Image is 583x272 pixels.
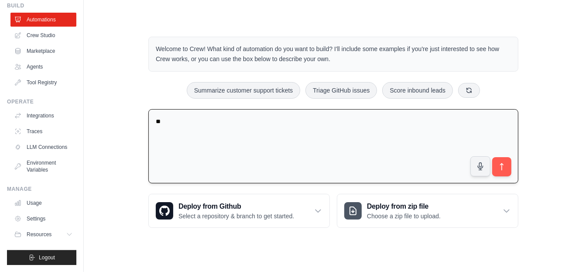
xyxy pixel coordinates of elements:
[305,82,377,99] button: Triage GitHub issues
[7,186,76,193] div: Manage
[367,201,441,212] h3: Deploy from zip file
[10,60,76,74] a: Agents
[382,82,453,99] button: Score inbound leads
[10,212,76,226] a: Settings
[10,28,76,42] a: Crew Studio
[7,98,76,105] div: Operate
[10,124,76,138] a: Traces
[10,227,76,241] button: Resources
[178,212,294,220] p: Select a repository & branch to get started.
[10,156,76,177] a: Environment Variables
[10,44,76,58] a: Marketplace
[10,13,76,27] a: Automations
[7,250,76,265] button: Logout
[10,76,76,90] a: Tool Registry
[7,2,76,9] div: Build
[27,231,51,238] span: Resources
[39,254,55,261] span: Logout
[156,44,511,64] p: Welcome to Crew! What kind of automation do you want to build? I'll include some examples if you'...
[10,140,76,154] a: LLM Connections
[178,201,294,212] h3: Deploy from Github
[10,109,76,123] a: Integrations
[10,196,76,210] a: Usage
[367,212,441,220] p: Choose a zip file to upload.
[187,82,300,99] button: Summarize customer support tickets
